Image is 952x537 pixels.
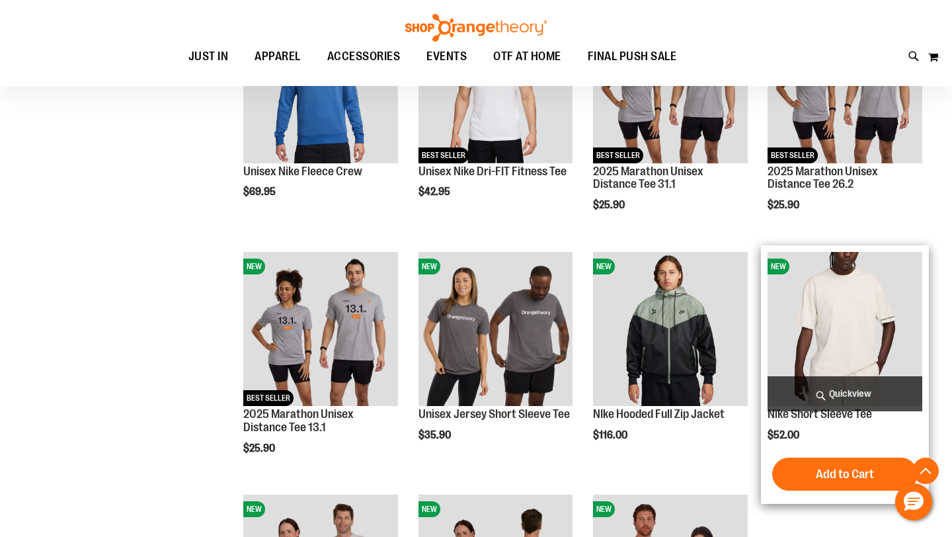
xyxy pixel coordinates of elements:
div: product [237,2,405,232]
button: Hello, have a question? Let’s chat. [895,483,932,520]
span: NEW [243,259,265,274]
a: JUST IN [175,42,242,71]
img: Unisex Nike Dri-FIT Fitness Tee [418,9,573,163]
a: 2025 Marathon Unisex Distance Tee 26.2NEWBEST SELLER [768,9,922,165]
a: Quickview [768,376,922,411]
span: NEW [593,501,615,517]
a: ACCESSORIES [314,42,414,72]
span: $25.90 [593,199,627,211]
a: 2025 Marathon Unisex Distance Tee 26.2 [768,165,878,191]
span: JUST IN [188,42,229,71]
span: NEW [593,259,615,274]
span: $116.00 [593,429,629,441]
span: NEW [418,501,440,517]
span: $52.00 [768,429,801,441]
span: $42.95 [418,186,452,198]
img: 2025 Marathon Unisex Distance Tee 31.1 [593,9,748,163]
a: 2025 Marathon Unisex Distance Tee 31.1 [593,165,703,191]
div: product [761,2,929,245]
a: Unisex Nike Fleece Crew [243,165,362,178]
img: Nike Short Sleeve Tee [768,252,922,407]
span: NEW [243,501,265,517]
a: Unisex Nike Dri-FIT Fitness Tee [418,165,567,178]
a: Unisex Nike Fleece CrewNEW [243,9,398,165]
a: OTF AT HOME [480,42,575,72]
span: $69.95 [243,186,278,198]
a: 2025 Marathon Unisex Distance Tee 13.1NEWBEST SELLER [243,252,398,409]
div: product [761,245,929,505]
img: 2025 Marathon Unisex Distance Tee 26.2 [768,9,922,163]
span: EVENTS [426,42,467,71]
a: Unisex Jersey Short Sleeve Tee [418,407,570,421]
div: product [412,2,580,232]
a: Unisex Nike Dri-FIT Fitness TeeNEWBEST SELLER [418,9,573,165]
div: product [412,245,580,475]
a: APPAREL [241,42,314,72]
img: NIke Hooded Full Zip Jacket [593,252,748,407]
img: Unisex Nike Fleece Crew [243,9,398,163]
a: NIke Hooded Full Zip JacketNEW [593,252,748,409]
a: 2025 Marathon Unisex Distance Tee 13.1 [243,407,354,434]
a: 2025 Marathon Unisex Distance Tee 31.1NEWBEST SELLER [593,9,748,165]
span: OTF AT HOME [493,42,561,71]
div: product [586,2,754,245]
span: NEW [418,259,440,274]
a: EVENTS [413,42,480,72]
img: Unisex Jersey Short Sleeve Tee [418,252,573,407]
span: $25.90 [243,442,277,454]
img: 2025 Marathon Unisex Distance Tee 13.1 [243,252,398,407]
button: Add to Cart [772,458,918,491]
a: Nike Short Sleeve TeeNEW [768,252,922,409]
span: Add to Cart [816,467,874,481]
span: $35.90 [418,429,453,441]
div: product [237,245,405,488]
button: Back To Top [912,458,939,484]
span: BEST SELLER [418,147,469,163]
span: ACCESSORIES [327,42,401,71]
div: product [586,245,754,475]
a: NIke Hooded Full Zip Jacket [593,407,725,421]
a: Nike Short Sleeve Tee [768,407,872,421]
span: BEST SELLER [768,147,818,163]
span: $25.90 [768,199,801,211]
span: BEST SELLER [593,147,643,163]
span: NEW [768,259,789,274]
span: BEST SELLER [243,390,294,406]
a: FINAL PUSH SALE [575,42,690,72]
span: APPAREL [255,42,301,71]
img: Shop Orangetheory [403,14,549,42]
span: FINAL PUSH SALE [588,42,677,71]
a: Unisex Jersey Short Sleeve TeeNEW [418,252,573,409]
